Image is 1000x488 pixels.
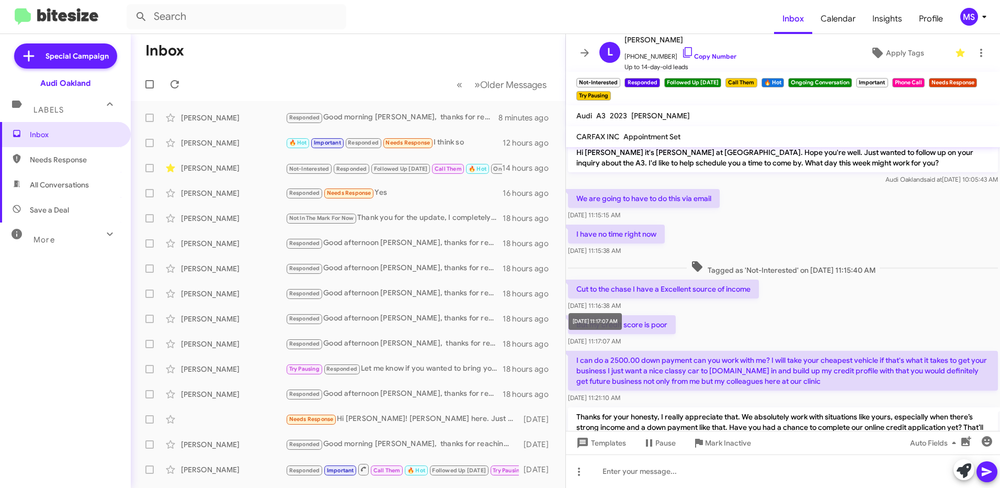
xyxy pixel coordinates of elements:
span: [PERSON_NAME] [631,111,690,120]
small: Not-Interested [576,78,620,87]
p: I have no time right now [568,225,665,243]
span: CARFAX INC [576,132,619,141]
div: Good afternoon [PERSON_NAME], thanks for reaching out. We’d love to see the vehicle in person to ... [286,338,503,350]
span: Responded [289,441,320,448]
span: 🔥 Hot [289,139,307,146]
div: Good afternoon [PERSON_NAME], thanks for reaching out. We’d love to see the vehicle in person to ... [286,388,503,400]
span: [PHONE_NUMBER] [624,46,736,62]
a: Insights [864,4,911,34]
span: » [474,78,480,91]
span: Needs Response [289,416,334,423]
div: 18 hours ago [503,263,557,274]
span: L [607,44,613,61]
div: Good [286,161,502,174]
div: 18 hours ago [503,213,557,224]
span: Needs Response [327,190,371,196]
span: Inbox [30,129,119,140]
button: Templates [566,434,634,452]
span: Special Campaign [46,51,109,61]
span: [DATE] 11:15:15 AM [568,211,620,219]
div: [PERSON_NAME] [181,213,286,224]
div: [DATE] [519,414,557,425]
div: 18 hours ago [503,389,557,400]
span: Pause [655,434,676,452]
a: Profile [911,4,951,34]
span: Inbox [774,4,812,34]
span: Important [327,467,354,474]
span: Responded [289,340,320,347]
small: Ongoing Conversation [788,78,852,87]
div: [PERSON_NAME] [181,314,286,324]
div: [PERSON_NAME] [181,439,286,450]
button: Mark Inactive [684,434,759,452]
div: Let me know if you wanted to bring your vehicle here at [GEOGRAPHIC_DATA], we would love to evalu... [286,363,503,375]
span: Responded [326,365,357,372]
span: Appointment Set [623,132,680,141]
p: Hi [PERSON_NAME] it's [PERSON_NAME] at [GEOGRAPHIC_DATA]. Hope you're well. Just wanted to follow... [568,143,998,172]
span: Responded [289,290,320,297]
div: [PERSON_NAME] [181,113,286,123]
a: Special Campaign [14,43,117,69]
div: 16 hours ago [503,188,557,198]
p: Cut to the chase I have a Excellent source of income [568,280,759,298]
small: 🔥 Hot [762,78,784,87]
div: [DATE] [519,439,557,450]
div: [DATE] 11:17:07 AM [569,313,622,330]
small: Phone Call [892,78,925,87]
div: Good afternoon [PERSON_NAME], thanks for reaching out. We’d love to see the vehicle in person to ... [286,313,503,325]
span: Audi Oakland [DATE] 10:05:43 AM [885,175,998,183]
span: Tagged as 'Not-Interested' on [DATE] 11:15:40 AM [687,260,880,275]
a: Calendar [812,4,864,34]
span: Needs Response [385,139,430,146]
span: Not-Interested [289,165,329,172]
div: [PERSON_NAME] [181,389,286,400]
span: Call Them [435,165,462,172]
span: Audi [576,111,592,120]
button: Apply Tags [844,43,950,62]
div: [PERSON_NAME] [181,188,286,198]
small: Try Pausing [576,91,611,101]
small: Important [856,78,888,87]
div: 18 hours ago [503,364,557,374]
span: Responded [289,315,320,322]
div: Good afternoon [PERSON_NAME], thanks for reaching out. We’d love to see the vehicle in person to ... [286,237,503,249]
div: Good morning [PERSON_NAME], thanks for reaching out. We’d love to see the vehicle in person to gi... [286,112,498,124]
div: Thank you for the update, I completely understand. If anything changes down the road or you have ... [286,212,503,224]
span: Save a Deal [30,205,69,215]
span: Try Pausing [289,365,320,372]
span: Older Messages [480,79,547,91]
div: [PERSON_NAME] [181,289,286,299]
span: Labels [33,105,64,115]
div: If banks aren't open then how can people buy cars? My fico score was pulled by two lenders. I req... [286,463,519,476]
div: [DATE] [519,464,557,475]
span: Try Pausing [493,467,523,474]
small: Responded [624,78,660,87]
div: 14 hours ago [502,163,557,173]
span: Followed Up [DATE] [432,467,486,474]
div: Yes [286,187,503,199]
span: Responded [289,190,320,196]
input: Search [127,4,346,29]
button: Auto Fields [902,434,969,452]
span: Up to 14-day-old leads [624,62,736,72]
span: [DATE] 11:15:38 AM [568,247,621,254]
nav: Page navigation example [451,74,553,95]
span: 2023 [610,111,627,120]
span: Responded [336,165,367,172]
span: 🔥 Hot [407,467,425,474]
span: Mark Inactive [705,434,751,452]
a: Copy Number [681,52,736,60]
span: 🔥 Hot [469,165,486,172]
span: Responded [289,265,320,272]
span: A3 [596,111,606,120]
span: Needs Response [30,154,119,165]
span: Apply Tags [886,43,924,62]
div: 8 minutes ago [498,113,557,123]
div: Good morning [PERSON_NAME], thanks for reaching out. We’d love to see the vehicle in person to gi... [286,438,519,450]
div: 18 hours ago [503,289,557,299]
p: Thanks for your honesty, I really appreciate that. We absolutely work with situations like yours,... [568,407,998,458]
span: [PERSON_NAME] [624,34,736,46]
small: Followed Up [DATE] [664,78,721,87]
span: Auto Fields [910,434,960,452]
